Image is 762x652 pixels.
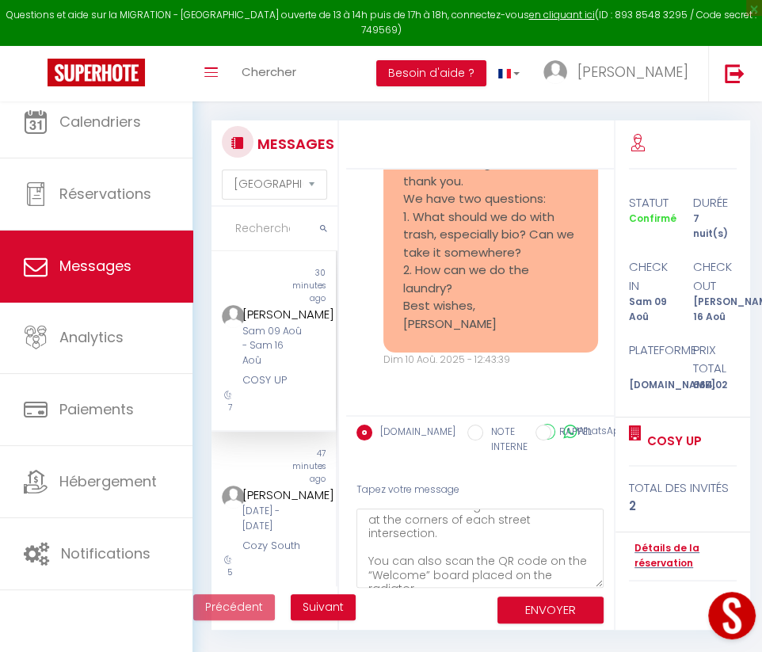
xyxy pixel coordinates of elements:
[529,8,595,21] a: en cliquant ici
[356,471,604,509] div: Tapez votre message
[629,479,737,498] div: total des invités
[683,212,747,242] div: 7 nuit(s)
[205,599,263,615] span: Précédent
[577,62,688,82] span: [PERSON_NAME]
[683,257,747,295] div: check out
[59,327,124,347] span: Analytics
[303,599,344,615] span: Suivant
[242,324,305,369] div: Sam 09 Aoû - Sam 16 Aoû
[629,541,737,571] a: Détails de la réservation
[497,597,604,624] button: ENVOYER
[242,63,296,80] span: Chercher
[683,378,747,393] div: 664.02
[531,46,708,101] a: ... [PERSON_NAME]
[543,60,567,84] img: ...
[376,60,486,87] button: Besoin d'aide ?
[372,425,455,442] label: [DOMAIN_NAME]
[483,425,528,455] label: NOTE INTERNE
[274,267,337,305] div: 30 minutes ago
[619,257,683,295] div: check in
[619,341,683,378] div: Plateforme
[619,295,683,325] div: Sam 09 Aoû
[629,497,737,516] div: 2
[48,59,145,86] img: Super Booking
[642,432,702,451] a: COSY UP
[242,538,305,554] div: Cozy South
[619,193,683,212] div: statut
[253,126,334,162] h3: MESSAGES
[242,504,305,534] div: [DATE] - [DATE]
[683,341,747,378] div: Prix total
[230,46,308,101] a: Chercher
[59,471,157,491] span: Hébergement
[683,295,747,325] div: [PERSON_NAME] 16 Aoû
[61,543,150,563] span: Notifications
[193,594,275,621] button: Previous
[242,372,305,388] div: COSY UP
[59,399,134,419] span: Paiements
[403,154,578,333] pre: Hi, we have a great time, thank you. We have two questions: 1. What should we do with trash, espe...
[551,425,592,442] label: RAPPEL
[383,353,598,368] div: Dim 10 Aoû. 2025 - 12:43:39
[222,305,245,328] img: ...
[211,207,337,251] input: Rechercher un mot clé
[242,305,305,324] div: [PERSON_NAME]
[59,112,141,132] span: Calendriers
[683,193,747,212] div: durée
[59,184,151,204] span: Réservations
[222,486,245,509] img: ...
[619,378,683,393] div: [DOMAIN_NAME]
[59,256,131,276] span: Messages
[629,212,676,225] span: Confirmé
[227,566,232,578] span: 5
[725,63,745,83] img: logout
[695,585,762,652] iframe: LiveChat chat widget
[242,486,305,505] div: [PERSON_NAME]
[291,594,356,621] button: Next
[274,448,337,486] div: 47 minutes ago
[228,402,232,414] span: 7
